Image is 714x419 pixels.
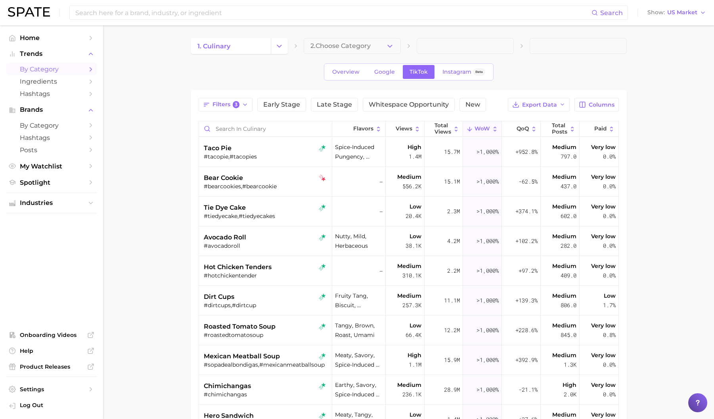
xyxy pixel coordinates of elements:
a: Product Releases [6,361,97,373]
span: Very low [591,142,616,152]
span: Posts [20,146,83,154]
span: Ingredients [20,78,83,85]
span: Instagram [442,69,471,75]
span: +392.9% [515,355,538,365]
span: Medium [552,142,576,152]
span: +374.1% [515,207,538,216]
span: -21.1% [519,385,538,394]
span: Medium [552,291,576,300]
span: by Category [20,122,83,129]
span: 66.4k [406,330,421,340]
span: nutty, mild, herbaceous [335,232,382,251]
span: >1,000% [477,207,499,215]
span: bear cookie [204,173,243,183]
span: >1,000% [477,326,499,334]
button: Industries [6,197,97,209]
span: earthy, savory, spice-induced pungency [335,380,382,399]
img: tiktok rising star [319,264,326,271]
span: High [408,142,421,152]
span: >1,000% [477,237,499,245]
a: Spotlight [6,176,97,189]
button: Change Category [271,38,288,54]
img: SPATE [8,7,50,17]
span: Spotlight [20,179,83,186]
span: New [465,101,480,108]
div: #avocadoroll [204,242,329,249]
span: – [380,177,383,186]
a: Ingredients [6,75,97,88]
span: Medium [552,321,576,330]
div: #chimichangas [204,391,329,398]
button: taco pietiktok rising star#tacopie,#tacopiesspice-induced pungency, meaty, umamiHigh1.4m15.7m>1,0... [199,137,618,167]
span: Help [20,347,83,354]
a: by Category [6,63,97,75]
span: meaty, savory, spice-induced pungency [335,350,382,369]
a: Posts [6,144,97,156]
span: 2.3m [447,207,460,216]
span: Product Releases [20,363,83,370]
span: Medium [552,261,576,271]
span: Home [20,34,83,42]
img: tiktok rising star [319,353,326,360]
a: Help [6,345,97,357]
span: >1,000% [477,148,499,155]
button: roasted tomato souptiktok rising star#roastedtomatosouptangy, brown, roast, umamiLow66.4k12.2m>1,... [199,316,618,345]
a: Log out. Currently logged in with e-mail jhayes@hunterpr.com. [6,399,97,413]
span: 4.2m [447,236,460,246]
span: by Category [20,65,83,73]
span: 556.2k [402,182,421,191]
img: tiktok rising star [319,293,326,300]
button: Export Data [508,98,570,111]
span: Medium [552,172,576,182]
span: 0.0% [603,241,616,251]
span: +139.3% [515,296,538,305]
img: tiktok rising star [319,145,326,152]
span: Very low [591,202,616,211]
input: Search here for a brand, industry, or ingredient [75,6,591,19]
a: Onboarding Videos [6,329,97,341]
span: +97.2% [519,266,538,276]
span: High [408,350,421,360]
span: 602.0 [561,211,576,221]
span: Paid [594,126,607,132]
span: 236.1k [402,390,421,399]
span: – [380,207,383,216]
button: mexican meatball souptiktok rising star#sopadealbondigas,#mexicanmeatballsoupmeaty, savory, spice... [199,345,618,375]
a: 1. culinary [191,38,271,54]
span: 2.2m [447,266,460,276]
span: Very low [591,261,616,271]
span: Medium [397,261,421,271]
span: 28.9m [444,385,460,394]
span: My Watchlist [20,163,83,170]
span: 1. culinary [197,42,230,50]
span: >1,000% [477,386,499,393]
span: Hashtags [20,134,83,142]
span: Beta [475,69,483,75]
span: Low [410,202,421,211]
div: #tacopie,#tacopies [204,153,329,160]
span: Very low [591,232,616,241]
a: Hashtags [6,88,97,100]
span: 12.2m [444,325,460,335]
span: Total Views [435,122,451,135]
span: Medium [552,350,576,360]
span: Industries [20,199,83,207]
span: 437.0 [561,182,576,191]
span: Brands [20,106,83,113]
span: Search [600,9,623,17]
span: Trends [20,50,83,57]
span: Export Data [522,101,557,108]
span: mexican meatball soup [204,352,280,361]
div: #sopadealbondigas,#mexicanmeatballsoup [204,361,329,368]
img: tiktok falling star [319,174,326,182]
span: 38.1k [406,241,421,251]
span: taco pie [204,143,232,153]
button: avocado rolltiktok rising star#avocadorollnutty, mild, herbaceousLow38.1k4.2m>1,000%+102.2%Medium... [199,226,618,256]
span: Total Posts [552,122,567,135]
span: hot chicken tenders [204,262,272,272]
span: fruity tang, biscuit, chocolate [335,291,382,310]
span: High [563,380,576,390]
span: Medium [397,172,421,182]
button: Filters3 [199,98,253,111]
img: tiktok rising star [319,383,326,390]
